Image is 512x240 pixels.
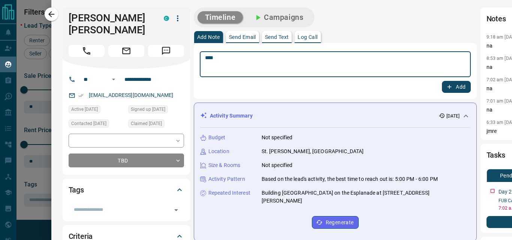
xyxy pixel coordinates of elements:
[71,120,106,127] span: Contacted [DATE]
[446,113,460,119] p: [DATE]
[164,16,169,21] div: condos.ca
[262,175,438,183] p: Based on the lead's activity, the best time to reach out is: 5:00 PM - 6:00 PM
[69,154,184,167] div: TBD
[208,134,226,142] p: Budget
[208,175,245,183] p: Activity Pattern
[69,45,105,57] span: Call
[262,161,293,169] p: Not specified
[108,45,144,57] span: Email
[69,184,84,196] h2: Tags
[265,34,289,40] p: Send Text
[198,11,243,24] button: Timeline
[69,119,124,130] div: Fri Aug 08 2025
[89,92,174,98] a: [EMAIL_ADDRESS][DOMAIN_NAME]
[210,112,253,120] p: Activity Summary
[69,181,184,199] div: Tags
[298,34,317,40] p: Log Call
[148,45,184,57] span: Message
[171,205,181,215] button: Open
[71,106,98,113] span: Active [DATE]
[200,109,470,123] div: Activity Summary[DATE]
[246,11,311,24] button: Campaigns
[128,119,184,130] div: Fri Aug 08 2025
[262,189,470,205] p: Building [GEOGRAPHIC_DATA] on the Esplanade at [STREET_ADDRESS][PERSON_NAME]
[109,75,118,84] button: Open
[208,148,229,155] p: Location
[131,120,162,127] span: Claimed [DATE]
[487,13,506,25] h2: Notes
[131,106,165,113] span: Signed up [DATE]
[442,81,470,93] button: Add
[128,105,184,116] div: Thu Aug 07 2025
[312,216,359,229] button: Regenerate
[78,93,84,98] svg: Email Verified
[262,148,364,155] p: St. [PERSON_NAME], [GEOGRAPHIC_DATA]
[229,34,256,40] p: Send Email
[69,105,124,116] div: Thu Aug 07 2025
[262,134,293,142] p: Not specified
[197,34,220,40] p: Add Note
[208,189,250,197] p: Repeated Interest
[487,149,505,161] h2: Tasks
[69,12,153,36] h1: [PERSON_NAME] [PERSON_NAME]
[208,161,241,169] p: Size & Rooms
